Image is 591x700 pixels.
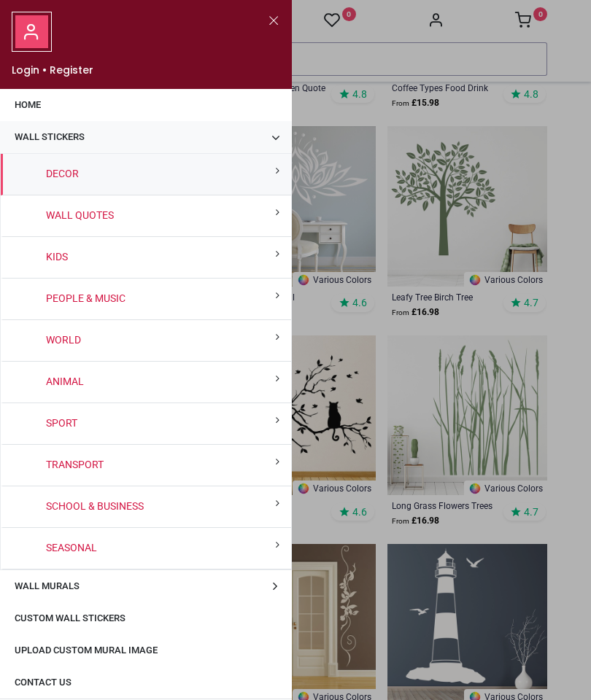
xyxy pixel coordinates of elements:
[15,99,41,110] span: Home
[40,333,81,348] a: World
[40,292,125,306] a: People & Music
[20,290,38,308] img: People & Music
[20,456,38,474] img: Transport
[20,498,38,516] img: School & Business
[40,209,114,223] a: Wall Quotes
[20,332,38,349] img: World
[40,499,144,514] a: School & Business
[20,207,38,225] img: Wall Quotes
[15,131,85,142] span: Wall Stickers
[20,373,38,391] img: Animal
[20,540,38,557] img: Seasonal
[267,12,280,30] button: Close
[20,249,38,266] img: Kids
[15,677,72,688] span: Contact us
[40,458,104,472] a: Transport
[20,166,38,183] img: Decor
[15,612,125,623] span: Custom Wall Stickers
[40,250,68,265] a: Kids
[40,167,79,182] a: Decor
[40,375,84,389] a: Animal
[40,541,97,556] a: Seasonal
[40,416,77,431] a: Sport
[42,63,47,77] span: •
[15,645,158,656] span: Upload Custom Mural Image
[15,580,80,591] span: Wall Murals
[12,63,93,77] a: Login•Register
[20,415,38,432] img: Sport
